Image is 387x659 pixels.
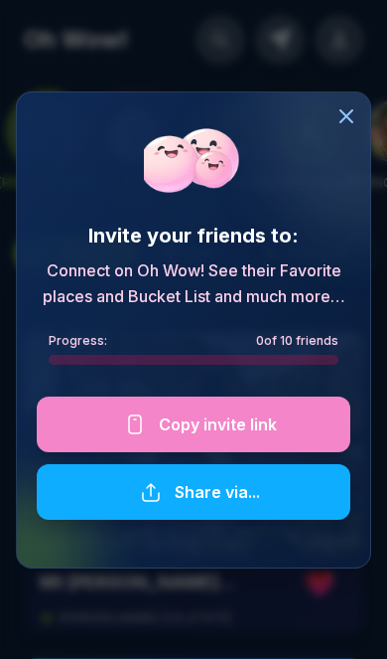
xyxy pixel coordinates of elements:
span: 0 of 10 friends [256,333,338,349]
span: Progress: [49,333,107,349]
button: Share via... [37,464,350,520]
img: Friend Group [144,107,243,207]
button: Copy invite link [37,397,350,452]
h2: Invite your friends to: [37,222,350,249]
p: Connect on Oh Wow! See their Favorite places and Bucket List and much more… [37,257,350,309]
